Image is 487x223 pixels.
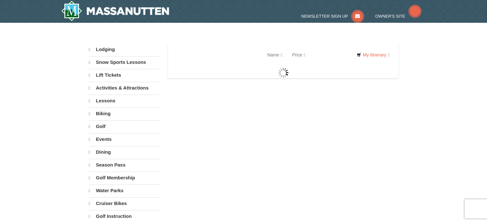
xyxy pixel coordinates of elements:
[301,14,348,19] span: Newsletter Sign Up
[61,1,169,21] img: Massanutten Resort Logo
[89,133,160,145] a: Events
[89,210,160,222] a: Golf Instruction
[61,1,169,21] a: Massanutten Resort
[375,14,421,19] a: Owner's Site
[287,48,310,61] a: Price
[89,107,160,120] a: Biking
[89,120,160,133] a: Golf
[89,159,160,171] a: Season Pass
[89,44,160,56] a: Lodging
[89,172,160,184] a: Golf Membership
[353,50,394,60] a: My Itinerary
[89,69,160,81] a: Lift Tickets
[278,68,288,78] img: wait gif
[89,184,160,197] a: Water Parks
[263,48,287,61] a: Name
[301,14,364,19] a: Newsletter Sign Up
[89,56,160,68] a: Snow Sports Lessons
[89,146,160,158] a: Dining
[89,95,160,107] a: Lessons
[89,82,160,94] a: Activities & Attractions
[89,197,160,210] a: Cruiser Bikes
[375,14,405,19] span: Owner's Site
